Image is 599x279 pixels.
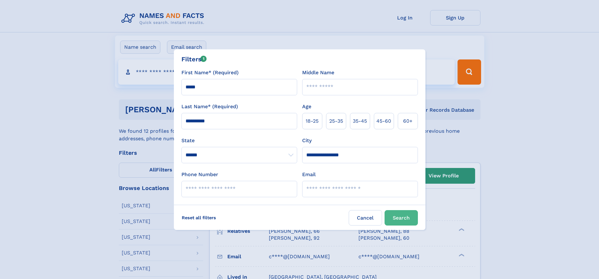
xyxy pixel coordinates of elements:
label: Middle Name [302,69,334,76]
span: 18‑25 [306,117,319,125]
span: 25‑35 [329,117,343,125]
label: Age [302,103,311,110]
button: Search [385,210,418,226]
label: City [302,137,312,144]
label: Email [302,171,316,178]
label: Reset all filters [178,210,220,225]
span: 45‑60 [376,117,391,125]
div: Filters [181,54,207,64]
label: Phone Number [181,171,218,178]
label: First Name* (Required) [181,69,239,76]
label: Last Name* (Required) [181,103,238,110]
span: 60+ [403,117,413,125]
label: Cancel [349,210,382,226]
span: 35‑45 [353,117,367,125]
label: State [181,137,297,144]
